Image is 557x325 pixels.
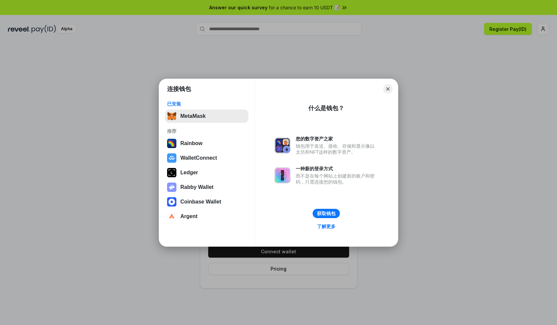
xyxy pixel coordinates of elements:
[180,170,198,176] div: Ledger
[165,166,248,179] button: Ledger
[167,212,176,221] img: svg+xml,%3Csvg%20width%3D%2228%22%20height%3D%2228%22%20viewBox%3D%220%200%2028%2028%22%20fill%3D...
[180,155,217,161] div: WalletConnect
[296,166,378,172] div: 一种新的登录方式
[167,112,176,121] img: svg+xml,%3Csvg%20fill%3D%22none%22%20height%3D%2233%22%20viewBox%3D%220%200%2035%2033%22%20width%...
[180,184,214,190] div: Rabby Wallet
[383,84,393,94] button: Close
[313,209,340,218] button: 获取钱包
[167,168,176,177] img: svg+xml,%3Csvg%20xmlns%3D%22http%3A%2F%2Fwww.w3.org%2F2000%2Fsvg%22%20width%3D%2228%22%20height%3...
[165,110,248,123] button: MetaMask
[317,223,336,229] div: 了解更多
[167,183,176,192] img: svg+xml,%3Csvg%20xmlns%3D%22http%3A%2F%2Fwww.w3.org%2F2000%2Fsvg%22%20fill%3D%22none%22%20viewBox...
[180,140,203,146] div: Rainbow
[296,143,378,155] div: 钱包用于发送、接收、存储和显示像以太坊和NFT这样的数字资产。
[167,197,176,206] img: svg+xml,%3Csvg%20width%3D%2228%22%20height%3D%2228%22%20viewBox%3D%220%200%2028%2028%22%20fill%3D...
[165,210,248,223] button: Argent
[165,151,248,165] button: WalletConnect
[275,167,290,183] img: svg+xml,%3Csvg%20xmlns%3D%22http%3A%2F%2Fwww.w3.org%2F2000%2Fsvg%22%20fill%3D%22none%22%20viewBox...
[167,153,176,163] img: svg+xml,%3Csvg%20width%3D%2228%22%20height%3D%2228%22%20viewBox%3D%220%200%2028%2028%22%20fill%3D...
[180,213,198,219] div: Argent
[167,139,176,148] img: svg+xml,%3Csvg%20width%3D%22120%22%20height%3D%22120%22%20viewBox%3D%220%200%20120%20120%22%20fil...
[317,210,336,216] div: 获取钱包
[308,104,344,112] div: 什么是钱包？
[165,181,248,194] button: Rabby Wallet
[180,199,221,205] div: Coinbase Wallet
[296,173,378,185] div: 而不是在每个网站上创建新的账户和密码，只需连接您的钱包。
[167,128,246,134] div: 推荐
[313,222,340,231] a: 了解更多
[296,136,378,142] div: 您的数字资产之家
[180,113,206,119] div: MetaMask
[165,195,248,208] button: Coinbase Wallet
[167,85,191,93] h1: 连接钱包
[167,101,246,107] div: 已安装
[275,137,290,153] img: svg+xml,%3Csvg%20xmlns%3D%22http%3A%2F%2Fwww.w3.org%2F2000%2Fsvg%22%20fill%3D%22none%22%20viewBox...
[165,137,248,150] button: Rainbow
